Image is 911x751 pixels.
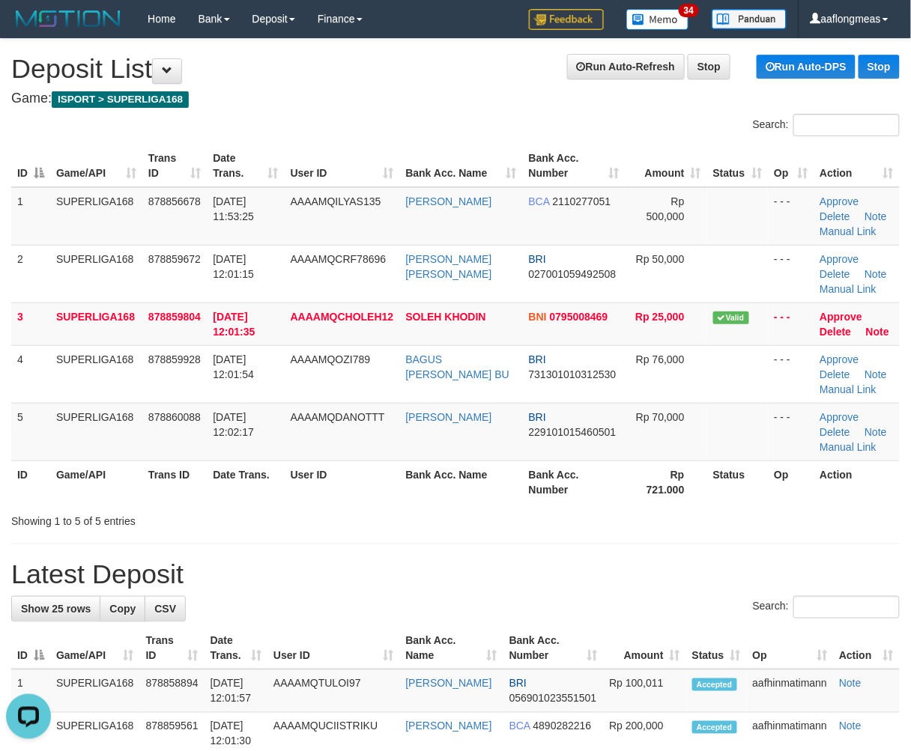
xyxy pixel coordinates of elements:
span: Accepted [692,721,737,734]
th: Action: activate to sort column ascending [814,145,900,187]
span: BCA [509,720,530,732]
td: - - - [768,187,814,246]
a: Delete [820,326,851,338]
td: SUPERLIGA168 [50,669,140,713]
span: CSV [154,603,176,615]
td: SUPERLIGA168 [50,302,142,345]
td: - - - [768,345,814,403]
span: Copy 027001059492508 to clipboard [529,268,617,280]
a: [PERSON_NAME] [405,411,491,423]
input: Search: [793,596,900,618]
span: BNI [529,311,547,323]
a: Delete [820,426,850,438]
span: AAAAMQOZI789 [291,353,371,365]
th: Bank Acc. Name: activate to sort column ascending [399,145,522,187]
td: Rp 100,011 [603,669,686,713]
span: [DATE] 12:01:54 [213,353,254,380]
h1: Deposit List [11,54,900,84]
td: SUPERLIGA168 [50,245,142,302]
th: Status: activate to sort column ascending [707,145,769,187]
td: SUPERLIGA168 [50,345,142,403]
input: Search: [793,114,900,136]
span: Copy 4890282216 to clipboard [533,720,592,732]
a: CSV [145,596,186,621]
a: Manual Link [820,225,877,237]
span: 878859804 [148,311,201,323]
span: Copy [109,603,136,615]
a: Approve [820,353,859,365]
th: Game/API: activate to sort column ascending [50,145,142,187]
span: BRI [529,411,546,423]
a: Approve [820,253,859,265]
a: Delete [820,210,850,222]
a: Approve [820,411,859,423]
a: Stop [859,55,900,79]
span: Copy 229101015460501 to clipboard [529,426,617,438]
th: Game/API: activate to sort column ascending [50,627,140,669]
a: BAGUS [PERSON_NAME] BU [405,353,509,380]
td: 878858894 [140,669,205,713]
span: Rp 500,000 [647,195,685,222]
a: Manual Link [820,283,877,295]
th: Trans ID: activate to sort column ascending [142,145,207,187]
td: 1 [11,187,50,246]
h1: Latest Deposit [11,559,900,589]
td: 3 [11,302,50,345]
a: Note [865,268,887,280]
th: Bank Acc. Number [523,460,626,503]
button: Open LiveChat chat widget [6,6,51,51]
th: Status [707,460,769,503]
span: Copy 2110277051 to clipboard [553,195,611,207]
a: Note [865,210,887,222]
td: [DATE] 12:01:57 [205,669,267,713]
img: panduan.png [712,9,787,29]
span: Rp 25,000 [635,311,684,323]
span: Rp 50,000 [636,253,685,265]
span: BRI [509,678,527,690]
a: Approve [820,311,862,323]
th: Date Trans.: activate to sort column ascending [205,627,267,669]
span: Copy 731301010312530 to clipboard [529,368,617,380]
span: 878860088 [148,411,201,423]
span: ISPORT > SUPERLIGA168 [52,91,189,108]
span: Valid transaction [713,311,749,324]
span: BCA [529,195,550,207]
th: Op: activate to sort column ascending [747,627,834,669]
th: User ID [285,460,400,503]
a: Note [839,678,862,690]
span: AAAAMQCRF78696 [291,253,387,265]
span: 878859928 [148,353,201,365]
a: Delete [820,368,850,380]
th: User ID: activate to sort column ascending [285,145,400,187]
span: Show 25 rows [21,603,91,615]
span: [DATE] 12:02:17 [213,411,254,438]
td: - - - [768,302,814,345]
td: 1 [11,669,50,713]
a: Note [839,720,862,732]
td: SUPERLIGA168 [50,403,142,460]
a: Run Auto-DPS [757,55,856,79]
img: MOTION_logo.png [11,7,125,30]
th: Game/API [50,460,142,503]
span: 34 [679,4,699,17]
span: 878859672 [148,253,201,265]
th: ID: activate to sort column descending [11,627,50,669]
a: SOLEH KHODIN [405,311,485,323]
a: Note [866,326,889,338]
a: [PERSON_NAME] [406,720,492,732]
span: Accepted [692,678,737,691]
a: Note [865,426,887,438]
a: Manual Link [820,441,877,453]
th: Trans ID [142,460,207,503]
span: AAAAMQILYAS135 [291,195,381,207]
th: Trans ID: activate to sort column ascending [140,627,205,669]
th: Status: activate to sort column ascending [686,627,747,669]
span: AAAAMQDANOTTT [291,411,385,423]
a: [PERSON_NAME] [406,678,492,690]
a: [PERSON_NAME] [PERSON_NAME] [405,253,491,280]
a: Copy [100,596,145,621]
span: Rp 76,000 [636,353,685,365]
th: User ID: activate to sort column ascending [267,627,399,669]
th: Op: activate to sort column ascending [768,145,814,187]
img: Button%20Memo.svg [626,9,689,30]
